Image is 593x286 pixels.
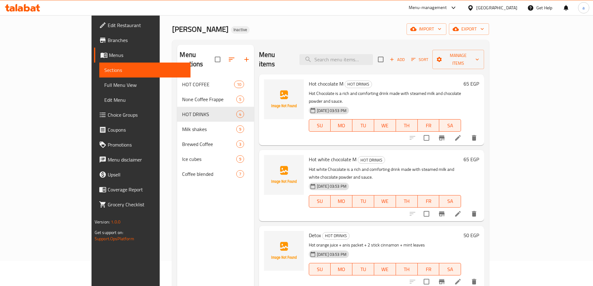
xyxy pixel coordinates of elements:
[264,79,304,119] img: Hot chocolate M
[309,231,321,240] span: Detox
[95,218,110,226] span: Version:
[182,125,236,133] span: Milk shakes
[437,52,479,67] span: Manage items
[352,263,374,275] button: TU
[108,171,186,178] span: Upsell
[420,197,437,206] span: FR
[442,197,459,206] span: SA
[409,4,447,12] div: Menu-management
[374,263,396,275] button: WE
[442,265,459,274] span: SA
[309,119,331,132] button: SU
[407,23,446,35] button: import
[177,77,254,92] div: HOT COFFEE10
[108,201,186,208] span: Grocery Checklist
[237,126,244,132] span: 9
[467,206,482,221] button: delete
[454,210,462,218] a: Edit menu item
[237,141,244,147] span: 3
[377,265,393,274] span: WE
[177,74,254,184] nav: Menu sections
[309,155,356,164] span: Hot white chocolate M
[182,170,236,178] span: Coffee blended
[94,33,191,48] a: Branches
[387,55,407,64] span: Add item
[231,27,250,32] span: Inactive
[374,53,387,66] span: Select section
[442,121,459,130] span: SA
[94,152,191,167] a: Menu disclaimer
[94,197,191,212] a: Grocery Checklist
[94,48,191,63] a: Menus
[236,110,244,118] div: items
[236,125,244,133] div: items
[358,157,385,164] span: HOT DRINKS
[439,195,461,208] button: SA
[396,263,418,275] button: TH
[410,55,430,64] button: Sort
[432,50,484,69] button: Manage items
[177,166,254,181] div: Coffee blended7
[237,111,244,117] span: 4
[374,119,396,132] button: WE
[312,197,328,206] span: SU
[180,50,214,69] h2: Menu sections
[109,51,186,59] span: Menus
[420,207,433,220] span: Select to update
[237,156,244,162] span: 9
[322,232,349,239] span: HOT DRINKS
[412,25,441,33] span: import
[398,197,415,206] span: TH
[236,155,244,163] div: items
[99,92,191,107] a: Edit Menu
[396,195,418,208] button: TH
[411,56,428,63] span: Sort
[355,121,372,130] span: TU
[177,107,254,122] div: HOT DRINKS4
[420,131,433,144] span: Select to update
[389,56,406,63] span: Add
[182,81,234,88] span: HOT COFFEE
[314,183,349,189] span: [DATE] 03:53 PM
[299,54,373,65] input: search
[309,241,461,249] p: Hot orange juice + anis packet + 2 stick cinnamon + mint leaves
[464,79,479,88] h6: 65 EGP
[236,140,244,148] div: items
[309,263,331,275] button: SU
[309,90,461,105] p: Hot Chocolate is a rich and comforting drink made with steamed milk and chocolate powder and sauce.
[182,110,236,118] span: HOT DRINKS
[374,195,396,208] button: WE
[331,263,352,275] button: MO
[95,235,134,243] a: Support.OpsPlatform
[467,130,482,145] button: delete
[99,77,191,92] a: Full Menu View
[352,195,374,208] button: TU
[309,79,343,88] span: Hot chocolate M
[439,263,461,275] button: SA
[264,231,304,271] img: Detox
[454,278,462,285] a: Edit menu item
[237,96,244,102] span: 5
[309,166,461,181] p: Hot white Chocolate is a rich and comforting drink made with steamed milk and white chocolate pow...
[396,119,418,132] button: TH
[108,126,186,134] span: Coupons
[418,263,440,275] button: FR
[377,121,393,130] span: WE
[377,197,393,206] span: WE
[172,22,228,36] span: [PERSON_NAME]
[407,55,432,64] span: Sort items
[239,52,254,67] button: Add section
[104,81,186,89] span: Full Menu View
[182,155,236,163] span: Ice cubes
[95,228,123,237] span: Get support on:
[314,108,349,114] span: [DATE] 03:53 PM
[464,231,479,240] h6: 50 EGP
[177,152,254,166] div: Ice cubes9
[314,251,349,257] span: [DATE] 03:53 PM
[454,134,462,142] a: Edit menu item
[104,96,186,104] span: Edit Menu
[177,92,254,107] div: None Coffee Frappe5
